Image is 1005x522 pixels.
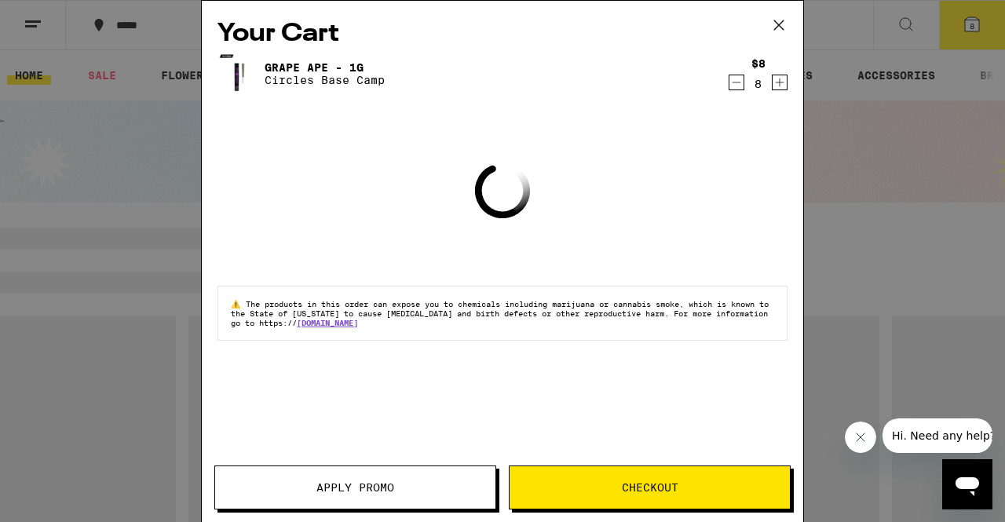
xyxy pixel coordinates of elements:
button: Increment [772,75,788,90]
iframe: Close message [845,422,876,453]
span: Checkout [622,482,678,493]
span: The products in this order can expose you to chemicals including marijuana or cannabis smoke, whi... [231,299,769,327]
button: Checkout [509,465,791,509]
iframe: Button to launch messaging window [942,459,992,509]
span: Hi. Need any help? [9,11,113,24]
button: Apply Promo [214,465,496,509]
button: Decrement [729,75,744,90]
span: Apply Promo [316,482,394,493]
img: Grape Ape - 1g [217,52,261,96]
iframe: Message from company [883,418,992,453]
a: Grape Ape - 1g [265,61,385,74]
h2: Your Cart [217,16,788,52]
span: ⚠️ [231,299,246,308]
p: Circles Base Camp [265,74,385,86]
div: $8 [751,57,766,70]
a: [DOMAIN_NAME] [297,318,358,327]
div: 8 [751,78,766,90]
